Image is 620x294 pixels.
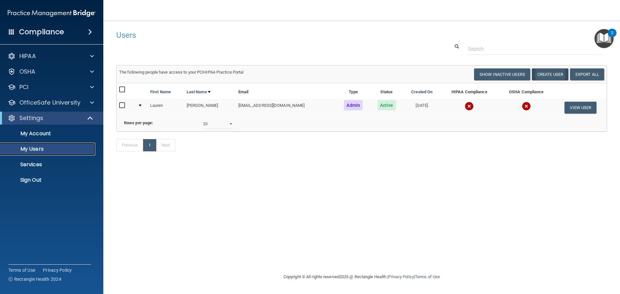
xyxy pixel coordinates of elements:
th: Status [370,83,403,99]
span: Admin [344,100,363,110]
a: Last Name [187,88,211,96]
p: My Account [4,130,92,137]
a: Privacy Policy [43,267,72,273]
div: 2 [611,33,613,41]
a: Privacy Policy [388,274,414,279]
a: Next [156,139,175,151]
p: Sign Out [4,177,92,183]
td: [EMAIL_ADDRESS][DOMAIN_NAME] [236,99,337,116]
a: Export All [570,68,604,80]
p: OSHA [19,68,36,76]
span: Active [377,100,396,110]
a: OfficeSafe University [8,99,94,106]
p: Services [4,161,92,168]
b: Rows per page: [124,120,153,125]
span: Ⓒ Rectangle Health 2024 [8,276,61,282]
a: OSHA [8,68,94,76]
th: HIPAA Compliance [440,83,498,99]
a: Terms of Use [8,267,35,273]
a: Previous [116,139,143,151]
td: [DATE] [403,99,440,116]
p: PCI [19,83,28,91]
button: Show Inactive Users [474,68,530,80]
td: [PERSON_NAME] [184,99,236,116]
a: HIPAA [8,52,94,60]
a: Terms of Use [415,274,440,279]
p: Settings [19,114,43,122]
a: Created On [411,88,432,96]
a: First Name [150,88,171,96]
button: View User [564,102,596,114]
h4: Compliance [19,27,64,36]
img: cross.ca9f0e7f.svg [465,102,474,111]
p: My Users [4,146,92,152]
p: HIPAA [19,52,36,60]
div: Copyright © All rights reserved 2025 @ Rectangle Health | | [244,267,480,287]
button: Open Resource Center, 2 new notifications [594,29,614,48]
h4: Users [116,31,398,39]
th: Type [336,83,370,99]
img: PMB logo [8,7,96,20]
a: PCI [8,83,94,91]
button: Create User [532,68,568,80]
p: OfficeSafe University [19,99,80,106]
input: Search [468,43,602,55]
th: Email [236,83,337,99]
a: 1 [143,139,156,151]
a: Settings [8,114,94,122]
img: cross.ca9f0e7f.svg [522,102,531,111]
td: Lauren [148,99,184,116]
th: OSHA Compliance [498,83,554,99]
span: The following people have access to your PCIHIPAA Practice Portal [119,70,244,75]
